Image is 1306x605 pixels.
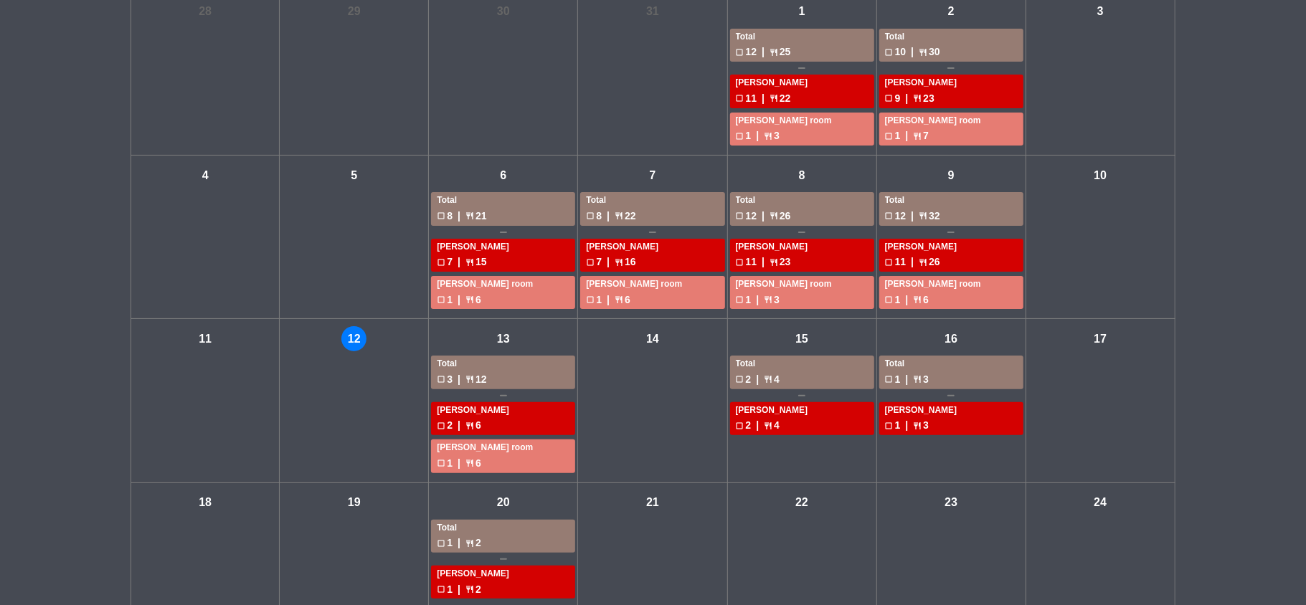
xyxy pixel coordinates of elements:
[586,292,719,308] div: 1 6
[736,404,869,418] div: [PERSON_NAME]
[885,44,1018,60] div: 10 30
[437,208,569,224] div: 8 21
[465,375,474,384] span: restaurant
[437,539,445,548] span: check_box_outline_blank
[885,211,894,220] span: check_box_outline_blank
[762,208,765,224] span: |
[736,48,744,57] span: check_box_outline_blank
[885,194,1018,208] div: Total
[586,208,719,224] div: 8 22
[736,132,744,140] span: check_box_outline_blank
[465,459,474,467] span: restaurant
[615,211,623,220] span: restaurant
[586,211,595,220] span: check_box_outline_blank
[586,254,719,270] div: 7 16
[913,132,922,140] span: restaurant
[615,295,623,304] span: restaurant
[736,194,869,208] div: Total
[736,417,869,434] div: 2 4
[437,292,569,308] div: 1 6
[437,421,445,430] span: check_box_outline_blank
[437,211,445,220] span: check_box_outline_blank
[736,258,744,267] span: check_box_outline_blank
[465,211,474,220] span: restaurant
[437,459,445,467] span: check_box_outline_blank
[736,94,744,103] span: check_box_outline_blank
[919,258,927,267] span: restaurant
[770,211,778,220] span: restaurant
[790,326,815,351] div: 15
[885,76,1018,90] div: [PERSON_NAME]
[885,375,894,384] span: check_box_outline_blank
[465,295,474,304] span: restaurant
[458,254,460,270] span: |
[756,371,759,388] span: |
[437,277,569,292] div: [PERSON_NAME] room
[491,326,516,351] div: 13
[491,163,516,188] div: 6
[762,90,765,107] span: |
[437,585,445,594] span: check_box_outline_blank
[341,490,366,515] div: 19
[885,128,1018,144] div: 1 7
[762,44,765,60] span: |
[458,581,460,598] span: |
[905,292,908,308] span: |
[756,128,759,144] span: |
[913,375,922,384] span: restaurant
[885,357,1018,371] div: Total
[736,357,869,371] div: Total
[770,94,778,103] span: restaurant
[939,163,964,188] div: 9
[736,30,869,44] div: Total
[736,421,744,430] span: check_box_outline_blank
[458,371,460,388] span: |
[736,90,869,107] div: 11 22
[764,295,772,304] span: restaurant
[458,535,460,551] span: |
[437,404,569,418] div: [PERSON_NAME]
[458,292,460,308] span: |
[770,48,778,57] span: restaurant
[764,132,772,140] span: restaurant
[607,208,610,224] span: |
[885,132,894,140] span: check_box_outline_blank
[640,326,665,351] div: 14
[905,371,908,388] span: |
[939,326,964,351] div: 16
[586,295,595,304] span: check_box_outline_blank
[640,163,665,188] div: 7
[586,258,595,267] span: check_box_outline_blank
[885,292,1018,308] div: 1 6
[885,90,1018,107] div: 9 23
[615,258,623,267] span: restaurant
[437,521,569,535] div: Total
[586,240,719,254] div: [PERSON_NAME]
[437,417,569,434] div: 2 6
[458,417,460,434] span: |
[790,163,815,188] div: 8
[736,295,744,304] span: check_box_outline_blank
[885,94,894,103] span: check_box_outline_blank
[736,128,869,144] div: 1 3
[437,254,569,270] div: 7 15
[586,277,719,292] div: [PERSON_NAME] room
[764,421,772,430] span: restaurant
[437,567,569,581] div: [PERSON_NAME]
[885,277,1018,292] div: [PERSON_NAME] room
[607,292,610,308] span: |
[465,585,474,594] span: restaurant
[905,90,908,107] span: |
[437,240,569,254] div: [PERSON_NAME]
[911,44,914,60] span: |
[790,490,815,515] div: 22
[1088,490,1113,515] div: 24
[736,277,869,292] div: [PERSON_NAME] room
[491,490,516,515] div: 20
[885,258,894,267] span: check_box_outline_blank
[465,258,474,267] span: restaurant
[764,375,772,384] span: restaurant
[919,48,927,57] span: restaurant
[465,421,474,430] span: restaurant
[193,326,218,351] div: 11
